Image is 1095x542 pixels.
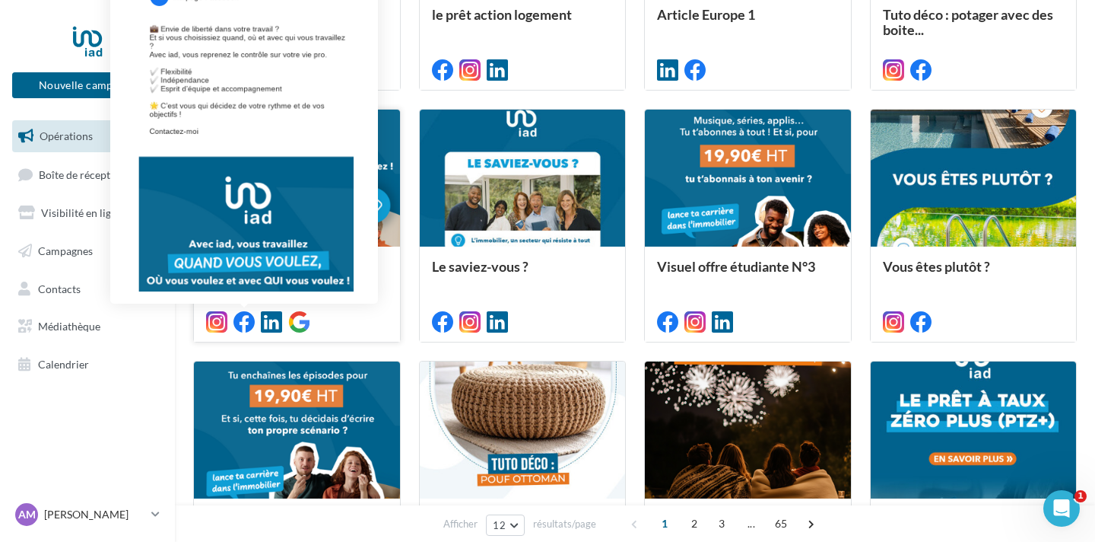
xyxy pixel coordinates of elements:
[206,258,363,275] span: Boost développement n°2
[883,258,990,275] span: Vous êtes plutôt ?
[206,6,344,38] span: Journée mondiale de la photographi...
[739,512,763,536] span: ...
[134,169,157,181] div: 99+
[38,320,100,333] span: Médiathèque
[493,519,506,531] span: 12
[9,311,166,343] a: Médiathèque
[18,507,36,522] span: AM
[9,197,166,229] a: Visibilité en ligne
[883,6,1053,38] span: Tuto déco : potager avec des boite...
[12,500,163,529] a: AM [PERSON_NAME]
[682,512,706,536] span: 2
[39,167,125,180] span: Boîte de réception
[432,6,572,23] span: le prêt action logement
[1074,490,1087,502] span: 1
[432,258,528,275] span: Le saviez-vous ?
[533,517,596,531] span: résultats/page
[709,512,734,536] span: 3
[443,517,478,531] span: Afficher
[769,512,794,536] span: 65
[12,72,163,98] button: Nouvelle campagne
[38,282,81,295] span: Contacts
[657,258,815,275] span: Visuel offre étudiante N°3
[9,349,166,381] a: Calendrier
[9,235,166,267] a: Campagnes
[44,507,145,522] p: [PERSON_NAME]
[38,358,89,371] span: Calendrier
[9,120,166,152] a: Opérations
[486,515,525,536] button: 12
[1043,490,1080,527] iframe: Intercom live chat
[657,6,755,23] span: Article Europe 1
[40,129,93,142] span: Opérations
[652,512,677,536] span: 1
[9,273,166,305] a: Contacts
[38,244,93,257] span: Campagnes
[41,206,122,219] span: Visibilité en ligne
[9,158,166,191] a: Boîte de réception99+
